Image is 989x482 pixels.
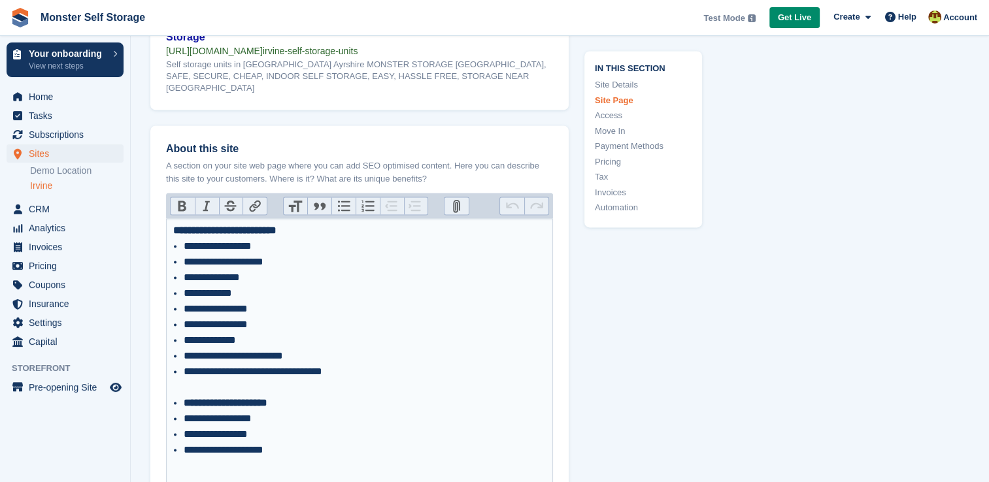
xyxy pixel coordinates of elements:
[243,197,267,214] button: Link
[284,197,308,214] button: Heading
[595,110,692,123] a: Access
[166,46,263,56] span: [URL][DOMAIN_NAME]
[29,200,107,218] span: CRM
[380,197,404,214] button: Decrease Level
[29,332,107,351] span: Capital
[219,197,243,214] button: Strikethrough
[595,94,692,107] a: Site Page
[12,362,130,375] span: Storefront
[7,276,124,294] a: menu
[444,197,469,214] button: Attach Files
[778,11,811,24] span: Get Live
[29,125,107,144] span: Subscriptions
[7,125,124,144] a: menu
[7,144,124,163] a: menu
[833,10,860,24] span: Create
[35,7,150,28] a: Monster Self Storage
[928,10,941,24] img: Kurun Sangha
[595,61,692,74] span: In this section
[404,197,428,214] button: Increase Level
[171,197,195,214] button: Bold
[30,165,124,177] a: Demo Location
[595,140,692,153] a: Payment Methods
[7,106,124,125] a: menu
[10,8,30,27] img: stora-icon-8386f47178a22dfd0bd8f6a31ec36ba5ce8667c1dd55bd0f319d3a0aa187defe.svg
[7,200,124,218] a: menu
[524,197,548,214] button: Redo
[7,219,124,237] a: menu
[595,202,692,215] a: Automation
[29,276,107,294] span: Coupons
[29,313,107,332] span: Settings
[29,219,107,237] span: Analytics
[7,378,124,396] a: menu
[943,11,977,24] span: Account
[29,49,107,58] p: Your onboarding
[595,79,692,92] a: Site Details
[331,197,356,214] button: Bullets
[29,295,107,313] span: Insurance
[595,171,692,184] a: Tax
[166,141,553,157] label: About this site
[7,257,124,275] a: menu
[748,14,756,22] img: icon-info-grey-7440780725fd019a000dd9b08b2336e03edf1995a4989e88bcd33f0948082b44.svg
[30,180,124,192] a: Irvine
[595,125,692,138] a: Move In
[7,295,124,313] a: menu
[7,42,124,77] a: Your onboarding View next steps
[263,46,358,56] span: irvine-self-storage-units
[29,88,107,106] span: Home
[7,238,124,256] a: menu
[166,59,553,94] div: Self storage units in [GEOGRAPHIC_DATA] Ayrshire MONSTER STORAGE [GEOGRAPHIC_DATA], SAFE, SECURE,...
[7,332,124,351] a: menu
[108,379,124,395] a: Preview store
[595,155,692,169] a: Pricing
[29,257,107,275] span: Pricing
[500,197,524,214] button: Undo
[7,88,124,106] a: menu
[29,106,107,125] span: Tasks
[195,197,219,214] button: Italic
[29,60,107,72] p: View next steps
[595,186,692,199] a: Invoices
[307,197,331,214] button: Quote
[7,313,124,332] a: menu
[769,7,820,29] a: Get Live
[29,144,107,163] span: Sites
[703,12,745,25] span: Test Mode
[356,197,380,214] button: Numbers
[29,378,107,396] span: Pre-opening Site
[166,159,553,185] p: A section on your site web page where you can add SEO optimised content. Here you can describe th...
[898,10,916,24] span: Help
[29,238,107,256] span: Invoices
